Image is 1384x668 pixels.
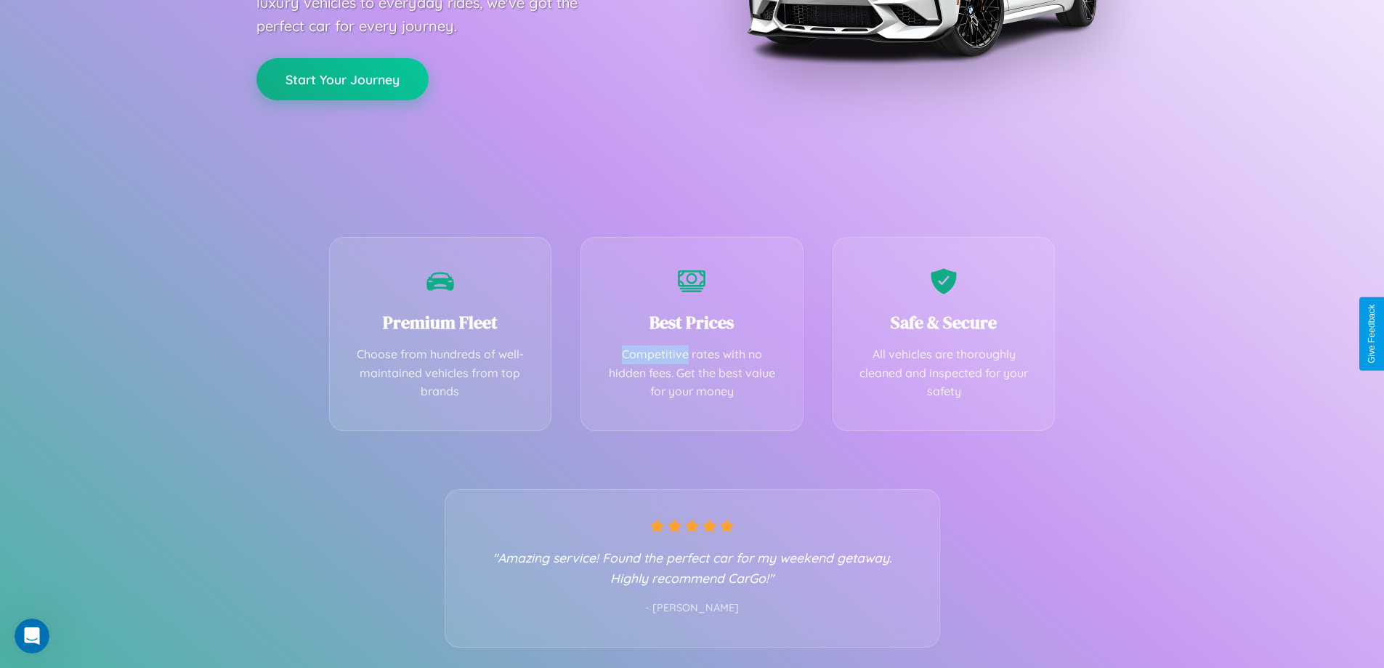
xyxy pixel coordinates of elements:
h3: Premium Fleet [352,310,530,334]
h3: Best Prices [603,310,781,334]
div: Give Feedback [1367,305,1377,363]
h3: Safe & Secure [855,310,1033,334]
p: - [PERSON_NAME] [474,599,910,618]
button: Start Your Journey [256,58,429,100]
iframe: Intercom live chat [15,619,49,653]
p: Choose from hundreds of well-maintained vehicles from top brands [352,345,530,401]
p: "Amazing service! Found the perfect car for my weekend getaway. Highly recommend CarGo!" [474,547,910,588]
p: Competitive rates with no hidden fees. Get the best value for your money [603,345,781,401]
p: All vehicles are thoroughly cleaned and inspected for your safety [855,345,1033,401]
